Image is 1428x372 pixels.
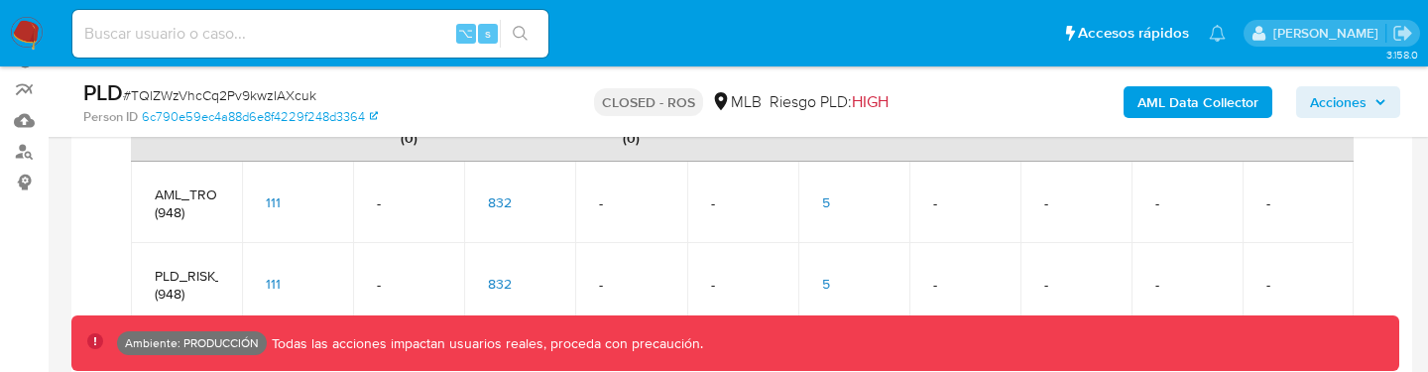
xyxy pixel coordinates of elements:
[83,76,123,108] b: PLD
[1137,86,1258,118] b: AML Data Collector
[711,276,774,294] span: -
[1209,25,1226,42] a: Notificaciones
[266,192,281,212] span: 111
[711,194,774,212] span: -
[822,274,830,294] span: 5
[458,24,473,43] span: ⌥
[1266,194,1330,212] span: -
[711,91,762,113] div: MLB
[599,194,662,212] span: -
[155,267,218,303] span: PLD_RISK_HIGH_SMART_MLB (948)
[1310,86,1367,118] span: Acciones
[1266,276,1330,294] span: -
[1386,47,1418,62] span: 3.158.0
[1296,86,1400,118] button: Acciones
[1273,24,1385,43] p: juan.jsosa@mercadolibre.com.co
[123,85,316,105] span: # TQlZWzVhcCq2Pv9kwzIAXcuk
[155,186,218,221] span: AML_TRONCAL_FONDEOS_TX (948)
[125,339,259,347] p: Ambiente: PRODUCCIÓN
[822,192,830,212] span: 5
[1124,86,1272,118] button: AML Data Collector
[933,194,997,212] span: -
[599,276,662,294] span: -
[1044,276,1108,294] span: -
[933,276,997,294] span: -
[267,334,703,353] p: Todas las acciones impactan usuarios reales, proceda con precaución.
[500,20,540,48] button: search-icon
[377,276,440,294] span: -
[852,90,889,113] span: HIGH
[266,274,281,294] span: 111
[488,192,512,212] span: 832
[1078,23,1189,44] span: Accesos rápidos
[377,194,440,212] span: -
[1155,194,1219,212] span: -
[1044,194,1108,212] span: -
[485,24,491,43] span: s
[770,91,889,113] span: Riesgo PLD:
[1392,23,1413,44] a: Salir
[1155,276,1219,294] span: -
[594,88,703,116] p: CLOSED - ROS
[72,21,548,47] input: Buscar usuario o caso...
[142,108,378,126] a: 6c790e59ec4a88d6e8f4229f248d3364
[488,274,512,294] span: 832
[83,108,138,126] b: Person ID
